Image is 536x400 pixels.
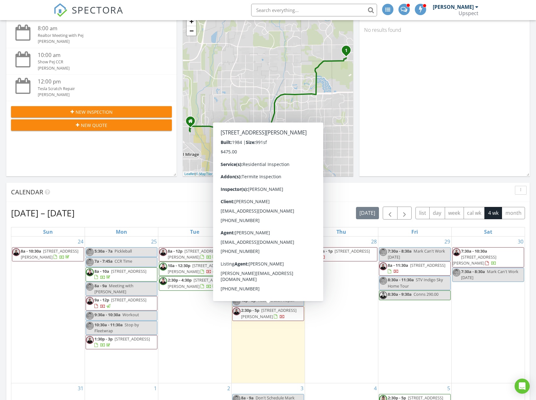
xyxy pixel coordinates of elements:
[168,277,192,283] span: 2:30p - 4:30p
[379,261,451,276] a: 8a - 11:30a [STREET_ADDRESS]
[86,283,94,291] img: img_9543websq.png
[335,248,370,254] span: [STREET_ADDRESS]
[86,336,94,344] img: garette_langmead_updated_professional_picture.jpg
[86,248,94,256] img: img_9543websq.png
[233,287,240,295] img: img_9543websq.png
[461,269,518,280] span: Mark Can't Work [DATE]
[38,51,158,59] div: 10:00 am
[258,297,295,303] span: Tesla Scratch Repair
[122,312,139,317] span: Workout
[429,207,445,219] button: day
[94,312,121,317] span: 9:30a - 10:30a
[233,297,240,305] img: img_9543websq.png
[256,263,301,268] span: Realtor Meeting with Pej
[12,247,84,261] a: 8a - 10:30a [STREET_ADDRESS][PERSON_NAME]
[11,207,75,219] h2: [DATE] – [DATE]
[483,227,494,236] a: Saturday
[86,297,94,305] img: garette_langmead_updated_professional_picture.jpg
[86,335,157,349] a: 1:30p - 3p [STREET_ADDRESS]
[159,276,231,290] a: 2:30p - 4:30p [STREET_ADDRESS][PERSON_NAME]
[443,237,451,247] a: Go to August 29, 2025
[241,307,296,319] span: [STREET_ADDRESS][PERSON_NAME]
[76,109,113,115] span: New Inspection
[111,297,146,303] span: [STREET_ADDRESS]
[453,254,496,266] span: [STREET_ADDRESS][PERSON_NAME]
[187,26,196,36] a: Zoom out
[241,297,256,303] span: 12p - 3p
[115,336,150,342] span: [STREET_ADDRESS]
[168,263,228,274] a: 10a - 12:30p [STREET_ADDRESS][PERSON_NAME]
[231,237,305,383] td: Go to August 27, 2025
[11,106,172,117] button: New Inspection
[515,379,530,394] div: Open Intercom Messenger
[11,237,85,383] td: Go to August 24, 2025
[81,122,107,129] span: New Quote
[86,322,94,330] img: img_9543websq.png
[85,237,158,383] td: Go to August 25, 2025
[370,237,378,247] a: Go to August 28, 2025
[115,227,128,236] a: Monday
[397,207,412,220] button: Next
[452,247,524,268] a: 7:30a - 10:30a [STREET_ADDRESS][PERSON_NAME]
[461,248,487,254] span: 7:30a - 10:30a
[21,248,41,254] span: 8a - 10:30a
[232,247,304,261] a: 8a - 10:30a [STREET_ADDRESS]
[190,121,194,125] div: 16501 N El Mirage Rd #1044, Surprise AZ 85378
[76,237,85,247] a: Go to August 24, 2025
[38,25,158,32] div: 8:00 am
[94,283,107,289] span: 8a - 9a
[223,237,231,247] a: Go to August 26, 2025
[502,207,525,219] button: month
[263,248,299,254] span: [STREET_ADDRESS]
[168,263,190,268] span: 10a - 12:30p
[233,273,240,281] img: garette_langmead_updated_professional_picture.jpg
[184,172,195,176] a: Leaflet
[516,237,525,247] a: Go to August 30, 2025
[72,3,123,16] span: SPECTORA
[86,258,94,266] img: img_9543websq.png
[168,263,228,274] span: [STREET_ADDRESS][PERSON_NAME]
[11,188,43,196] span: Calendar
[414,291,438,297] span: Conns 290.00
[388,248,445,260] span: Mark Can't Work [DATE]
[38,38,158,44] div: [PERSON_NAME]
[378,237,451,383] td: Go to August 29, 2025
[464,207,485,219] button: cal wk
[459,10,478,16] div: Upspect
[168,248,183,254] span: 8a - 12p
[453,248,460,256] img: garette_langmead_updated_professional_picture.jpg
[86,296,157,310] a: 9a - 12p [STREET_ADDRESS]
[38,59,158,65] div: Show Pej CCR
[94,248,113,254] span: 5:30a - 7a
[241,307,259,313] span: 2:30p - 5p
[153,383,158,393] a: Go to September 1, 2025
[410,262,445,268] span: [STREET_ADDRESS]
[241,273,256,278] span: 10a - 1p
[305,237,378,383] td: Go to August 28, 2025
[306,247,377,261] a: 9:30a - 1p [STREET_ADDRESS]
[11,119,172,131] button: New Quote
[359,21,530,38] div: No results found
[388,248,412,254] span: 7:30a - 8:30a
[299,383,305,393] a: Go to September 3, 2025
[38,65,158,71] div: [PERSON_NAME]
[38,32,158,38] div: Realtor Meeting with Pej
[168,248,220,260] a: 8a - 12p [STREET_ADDRESS][PERSON_NAME]
[335,227,347,236] a: Thursday
[94,336,150,348] a: 1:30p - 3p [STREET_ADDRESS]
[314,248,370,260] a: 9:30a - 1p [STREET_ADDRESS]
[233,248,240,256] img: marks_temporary_professional_picture_edited.jpg
[21,248,78,260] a: 8a - 10:30a [STREET_ADDRESS][PERSON_NAME]
[241,273,293,284] span: [STREET_ADDRESS][PERSON_NAME]
[94,322,139,334] span: Stop by Fleetwrap
[388,262,445,274] a: 8a - 11:30a [STREET_ADDRESS]
[159,277,167,285] img: marks_temporary_professional_picture_edited.jpg
[296,237,305,247] a: Go to August 27, 2025
[168,277,229,289] span: [STREET_ADDRESS][PERSON_NAME]
[241,307,296,319] a: 2:30p - 5p [STREET_ADDRESS][PERSON_NAME]
[445,207,464,219] button: week
[94,336,113,342] span: 1:30p - 3p
[94,258,113,264] span: 7a - 7:45a
[306,248,314,256] img: garette_langmead_updated_professional_picture.jpg
[410,227,419,236] a: Friday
